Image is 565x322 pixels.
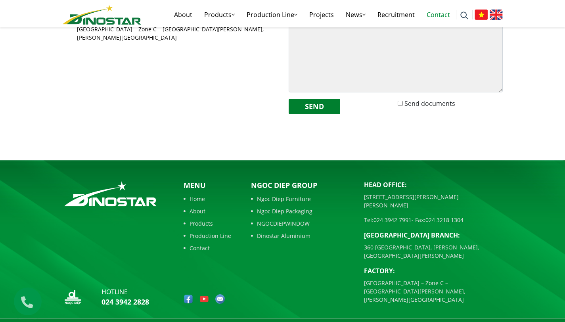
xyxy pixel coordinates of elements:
[460,11,468,19] img: search
[364,243,503,260] p: 360 [GEOGRAPHIC_DATA], [PERSON_NAME], [GEOGRAPHIC_DATA][PERSON_NAME]
[63,180,158,208] img: logo_footer
[490,10,503,20] img: English
[289,99,340,114] button: Send
[198,2,241,27] a: Products
[63,287,82,307] img: logo_nd_footer
[184,180,231,191] p: Menu
[364,193,503,209] p: [STREET_ADDRESS][PERSON_NAME][PERSON_NAME]
[184,232,231,240] a: Production Line
[184,244,231,252] a: Contact
[364,216,503,224] p: Tel: - Fax:
[251,219,352,228] a: NGOCDIEPWINDOW
[364,279,503,304] p: [GEOGRAPHIC_DATA] – Zone C – [GEOGRAPHIC_DATA][PERSON_NAME], [PERSON_NAME][GEOGRAPHIC_DATA]
[184,207,231,215] a: About
[184,219,231,228] a: Products
[102,287,149,297] p: hotline
[364,180,503,190] p: Head Office:
[303,2,340,27] a: Projects
[241,2,303,27] a: Production Line
[421,2,456,27] a: Contact
[251,207,352,215] a: Ngoc Diep Packaging
[77,25,277,42] p: [GEOGRAPHIC_DATA] – Zone C – [GEOGRAPHIC_DATA][PERSON_NAME], [PERSON_NAME][GEOGRAPHIC_DATA]
[373,216,412,224] a: 024 3942 7991
[251,180,352,191] p: Ngoc Diep Group
[475,10,488,20] img: Tiếng Việt
[404,99,455,108] label: Send documents
[364,230,503,240] p: [GEOGRAPHIC_DATA] BRANCH:
[251,232,352,240] a: Dinostar Aluminium
[372,2,421,27] a: Recruitment
[364,266,503,276] p: Factory:
[102,297,149,307] a: 024 3942 2828
[340,2,372,27] a: News
[425,216,463,224] a: 024 3218 1304
[168,2,198,27] a: About
[63,5,141,25] img: logo
[184,195,231,203] a: Home
[251,195,352,203] a: Ngoc Diep Furniture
